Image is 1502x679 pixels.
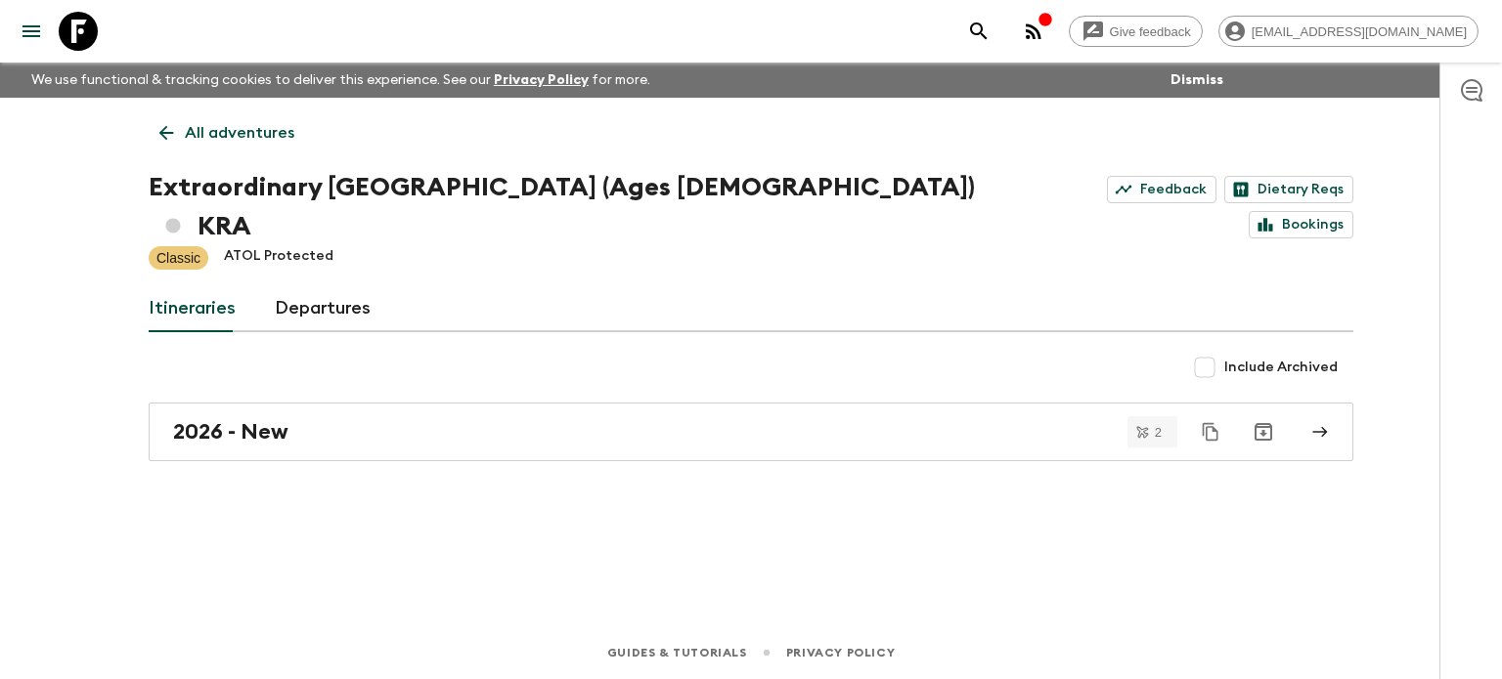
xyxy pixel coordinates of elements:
a: Privacy Policy [494,73,589,87]
a: Privacy Policy [786,642,895,663]
a: 2026 - New [149,403,1353,461]
button: search adventures [959,12,998,51]
p: Classic [156,248,200,268]
a: Departures [275,285,371,332]
a: Dietary Reqs [1224,176,1353,203]
h2: 2026 - New [173,419,288,445]
a: Itineraries [149,285,236,332]
span: Give feedback [1099,24,1202,39]
h1: Extraordinary [GEOGRAPHIC_DATA] (Ages [DEMOGRAPHIC_DATA]) KRA [149,168,1006,246]
div: [EMAIL_ADDRESS][DOMAIN_NAME] [1218,16,1479,47]
p: We use functional & tracking cookies to deliver this experience. See our for more. [23,63,658,98]
span: 2 [1143,426,1173,439]
a: Give feedback [1069,16,1203,47]
button: Duplicate [1193,414,1228,449]
a: Guides & Tutorials [607,642,747,663]
button: menu [12,12,51,51]
a: Feedback [1107,176,1216,203]
button: Archive [1244,412,1283,451]
span: [EMAIL_ADDRESS][DOMAIN_NAME] [1241,24,1478,39]
p: ATOL Protected [224,246,333,270]
a: All adventures [149,113,305,152]
p: All adventures [185,121,294,145]
a: Bookings [1249,211,1353,238]
button: Dismiss [1166,66,1228,94]
span: Include Archived [1224,358,1338,377]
